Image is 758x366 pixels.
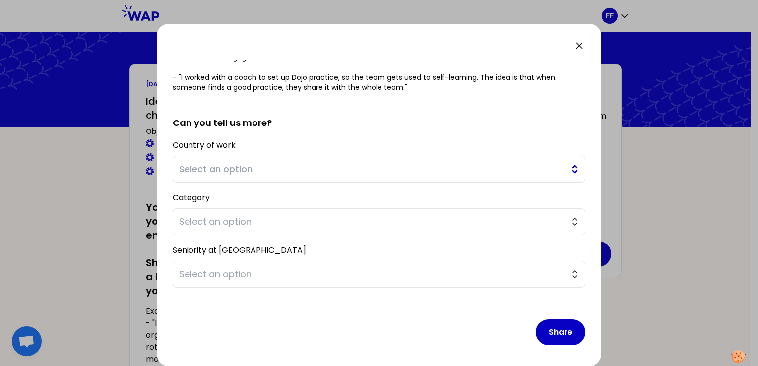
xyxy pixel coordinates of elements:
[173,244,306,256] label: Seniority at [GEOGRAPHIC_DATA]
[173,156,585,183] button: Select an option
[179,162,565,176] span: Select an option
[536,319,585,345] button: Share
[173,261,585,288] button: Select an option
[173,100,585,130] h2: Can you tell us more?
[173,208,585,235] button: Select an option
[179,267,565,281] span: Select an option
[179,215,565,229] span: Select an option
[173,192,210,203] label: Category
[173,139,236,151] label: Country of work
